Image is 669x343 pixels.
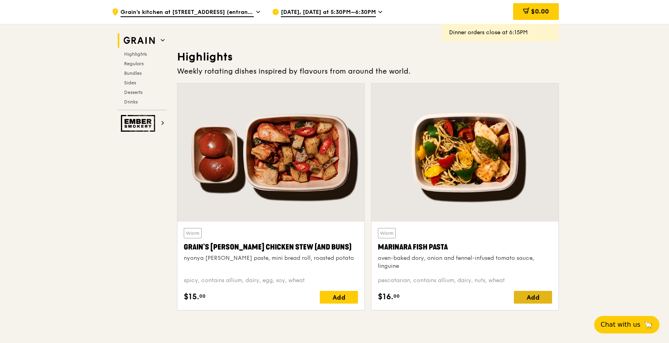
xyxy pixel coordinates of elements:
[121,8,254,17] span: Grain's kitchen at [STREET_ADDRESS] (entrance along [PERSON_NAME][GEOGRAPHIC_DATA])
[124,80,136,86] span: Sides
[121,33,158,48] img: Grain web logo
[177,50,559,64] h3: Highlights
[124,90,142,95] span: Desserts
[378,254,552,270] div: oven-baked dory, onion and fennel-infused tomato sauce, linguine
[121,115,158,132] img: Ember Smokery web logo
[184,254,358,262] div: nyonya [PERSON_NAME] paste, mini bread roll, roasted potato
[378,242,552,253] div: Marinara Fish Pasta
[184,242,358,253] div: Grain's [PERSON_NAME] Chicken Stew (and buns)
[281,8,376,17] span: [DATE], [DATE] at 5:30PM–6:30PM
[124,61,144,66] span: Regulars
[449,29,552,37] div: Dinner orders close at 6:15PM
[378,228,396,238] div: Warm
[644,320,653,329] span: 🦙
[393,293,400,299] span: 00
[184,291,199,303] span: $15.
[177,66,559,77] div: Weekly rotating dishes inspired by flavours from around the world.
[531,8,549,15] span: $0.00
[124,51,147,57] span: Highlights
[184,277,358,285] div: spicy, contains allium, dairy, egg, soy, wheat
[601,320,640,329] span: Chat with us
[594,316,659,333] button: Chat with us🦙
[124,99,138,105] span: Drinks
[184,228,202,238] div: Warm
[124,70,142,76] span: Bundles
[199,293,206,299] span: 00
[320,291,358,304] div: Add
[378,291,393,303] span: $16.
[514,291,552,304] div: Add
[378,277,552,285] div: pescatarian, contains allium, dairy, nuts, wheat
